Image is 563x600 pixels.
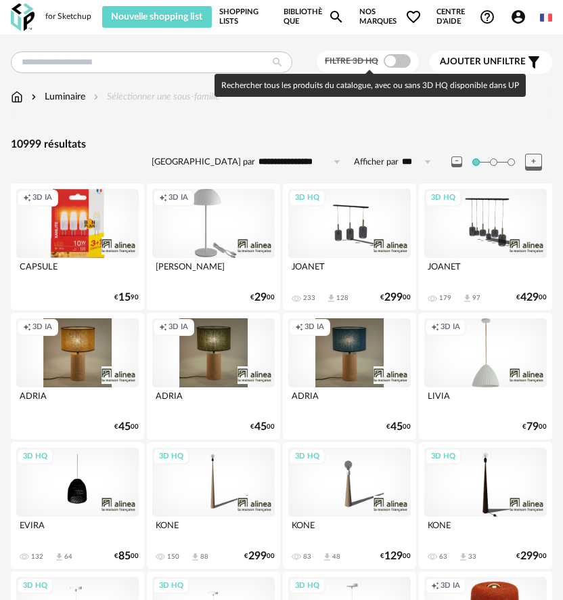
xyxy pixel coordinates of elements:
[153,448,189,465] div: 3D HQ
[425,190,461,207] div: 3D HQ
[526,423,539,431] span: 79
[147,313,280,440] a: Creation icon 3D IA ADRIA €4500
[424,258,547,285] div: JOANET
[147,184,280,310] a: Creation icon 3D IA [PERSON_NAME] €2900
[215,74,526,97] div: Rechercher tous les produits du catalogue, avec ou sans 3D HQ disponible dans UP
[430,51,552,74] button: Ajouter unfiltre Filter icon
[359,6,422,28] span: Nos marques
[305,322,324,333] span: 3D IA
[159,193,167,203] span: Creation icon
[118,293,131,302] span: 15
[168,193,188,203] span: 3D IA
[114,293,139,302] div: € 90
[248,552,267,561] span: 299
[516,293,547,302] div: € 00
[16,387,139,414] div: ADRIA
[31,553,43,561] div: 132
[295,322,303,333] span: Creation icon
[102,6,212,28] button: Nouvelle shopping list
[23,193,31,203] span: Creation icon
[462,293,472,303] span: Download icon
[288,258,411,285] div: JOANET
[326,293,336,303] span: Download icon
[11,442,144,569] a: 3D HQ EVIRA 132 Download icon 64 €8500
[288,517,411,544] div: KONE
[284,6,344,28] a: BibliothèqueMagnify icon
[332,553,340,561] div: 48
[159,322,167,333] span: Creation icon
[114,423,139,431] div: € 00
[283,184,416,310] a: 3D HQ JOANET 233 Download icon 128 €29900
[11,184,144,310] a: Creation icon 3D IA CAPSULE €1590
[111,12,202,22] span: Nouvelle shopping list
[439,294,451,302] div: 179
[153,578,189,595] div: 3D HQ
[147,442,280,569] a: 3D HQ KONE 150 Download icon 88 €29900
[23,322,31,333] span: Creation icon
[472,294,480,302] div: 97
[289,190,325,207] div: 3D HQ
[336,294,348,302] div: 128
[283,442,416,569] a: 3D HQ KONE 83 Download icon 48 €12900
[190,552,200,562] span: Download icon
[152,258,275,285] div: [PERSON_NAME]
[118,552,131,561] span: 85
[64,553,72,561] div: 64
[436,7,495,27] span: Centre d'aideHelp Circle Outline icon
[11,137,552,152] div: 10999 résultats
[28,90,85,104] div: Luminaire
[322,552,332,562] span: Download icon
[28,90,39,104] img: svg+xml;base64,PHN2ZyB3aWR0aD0iMTYiIGhlaWdodD0iMTYiIHZpZXdCb3g9IjAgMCAxNiAxNiIgZmlsbD0ibm9uZSIgeG...
[289,578,325,595] div: 3D HQ
[405,9,422,25] span: Heart Outline icon
[250,293,275,302] div: € 00
[354,156,399,168] label: Afficher par
[288,387,411,414] div: ADRIA
[540,12,552,24] img: fr
[441,322,460,333] span: 3D IA
[167,553,179,561] div: 150
[386,423,411,431] div: € 00
[32,193,52,203] span: 3D IA
[419,313,552,440] a: Creation icon 3D IA LIVIA €7900
[32,322,52,333] span: 3D IA
[16,517,139,544] div: EVIRA
[152,517,275,544] div: KONE
[17,448,53,465] div: 3D HQ
[11,3,35,31] img: OXP
[510,9,533,25] span: Account Circle icon
[520,293,539,302] span: 429
[522,423,547,431] div: € 00
[17,578,53,595] div: 3D HQ
[380,293,411,302] div: € 00
[54,552,64,562] span: Download icon
[118,423,131,431] span: 45
[419,442,552,569] a: 3D HQ KONE 63 Download icon 33 €29900
[328,9,344,25] span: Magnify icon
[439,553,447,561] div: 63
[424,517,547,544] div: KONE
[516,552,547,561] div: € 00
[384,552,403,561] span: 129
[325,57,378,65] span: Filtre 3D HQ
[431,581,439,591] span: Creation icon
[458,552,468,562] span: Download icon
[283,313,416,440] a: Creation icon 3D IA ADRIA €4500
[152,156,255,168] label: [GEOGRAPHIC_DATA] par
[16,258,139,285] div: CAPSULE
[479,9,495,25] span: Help Circle Outline icon
[520,552,539,561] span: 299
[441,581,460,591] span: 3D IA
[289,448,325,465] div: 3D HQ
[380,552,411,561] div: € 00
[11,313,144,440] a: Creation icon 3D IA ADRIA €4500
[303,553,311,561] div: 83
[510,9,526,25] span: Account Circle icon
[468,553,476,561] div: 33
[45,12,91,22] div: for Sketchup
[244,552,275,561] div: € 00
[431,322,439,333] span: Creation icon
[526,54,542,70] span: Filter icon
[152,387,275,414] div: ADRIA
[250,423,275,431] div: € 00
